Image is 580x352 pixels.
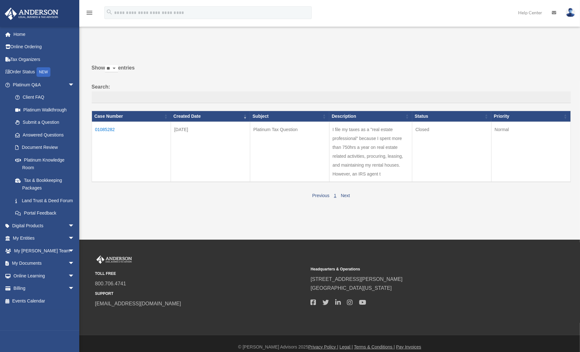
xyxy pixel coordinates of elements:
[86,11,93,17] a: menu
[68,269,81,282] span: arrow_drop_down
[106,9,113,16] i: search
[4,232,84,245] a: My Entitiesarrow_drop_down
[412,122,492,182] td: Closed
[9,154,81,174] a: Platinum Knowledge Room
[329,122,412,182] td: I file my taxes as a "real estate professional" because I spent more than 750hrs a year on real e...
[68,282,81,295] span: arrow_drop_down
[105,65,118,72] select: Showentries
[4,41,84,53] a: Online Ordering
[36,67,50,77] div: NEW
[4,295,84,307] a: Events Calendar
[68,244,81,257] span: arrow_drop_down
[311,285,392,291] a: [GEOGRAPHIC_DATA][US_STATE]
[95,301,181,306] a: [EMAIL_ADDRESS][DOMAIN_NAME]
[308,344,338,349] a: Privacy Policy |
[171,111,250,122] th: Created Date: activate to sort column ascending
[9,116,81,129] a: Submit a Question
[9,194,81,207] a: Land Trust & Deed Forum
[9,174,81,194] a: Tax & Bookkeeping Packages
[311,276,403,282] a: [STREET_ADDRESS][PERSON_NAME]
[68,232,81,245] span: arrow_drop_down
[95,256,133,264] img: Anderson Advisors Platinum Portal
[491,122,570,182] td: Normal
[9,141,81,154] a: Document Review
[250,111,329,122] th: Subject: activate to sort column ascending
[329,111,412,122] th: Description: activate to sort column ascending
[341,193,350,198] a: Next
[86,9,93,17] i: menu
[95,270,306,277] small: TOLL FREE
[9,129,78,141] a: Answered Questions
[92,83,571,103] label: Search:
[9,91,81,104] a: Client FAQ
[396,344,421,349] a: Pay Invoices
[4,78,81,91] a: Platinum Q&Aarrow_drop_down
[334,193,336,198] a: 1
[4,257,84,270] a: My Documentsarrow_drop_down
[92,122,171,182] td: 01085282
[92,111,171,122] th: Case Number: activate to sort column ascending
[4,219,84,232] a: Digital Productsarrow_drop_down
[79,343,580,351] div: © [PERSON_NAME] Advisors 2025
[4,28,84,41] a: Home
[4,244,84,257] a: My [PERSON_NAME] Teamarrow_drop_down
[311,266,522,273] small: Headquarters & Operations
[92,91,571,103] input: Search:
[9,207,81,220] a: Portal Feedback
[95,290,306,297] small: SUPPORT
[4,282,84,295] a: Billingarrow_drop_down
[491,111,570,122] th: Priority: activate to sort column ascending
[171,122,250,182] td: [DATE]
[312,193,329,198] a: Previous
[4,53,84,66] a: Tax Organizers
[68,257,81,270] span: arrow_drop_down
[566,8,575,17] img: User Pic
[4,66,84,79] a: Order StatusNEW
[354,344,395,349] a: Terms & Conditions |
[412,111,492,122] th: Status: activate to sort column ascending
[68,78,81,91] span: arrow_drop_down
[4,269,84,282] a: Online Learningarrow_drop_down
[92,63,571,79] label: Show entries
[3,8,60,20] img: Anderson Advisors Platinum Portal
[340,344,353,349] a: Legal |
[9,103,81,116] a: Platinum Walkthrough
[68,219,81,232] span: arrow_drop_down
[250,122,329,182] td: Platinum Tax Question
[95,281,126,286] a: 800.706.4741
